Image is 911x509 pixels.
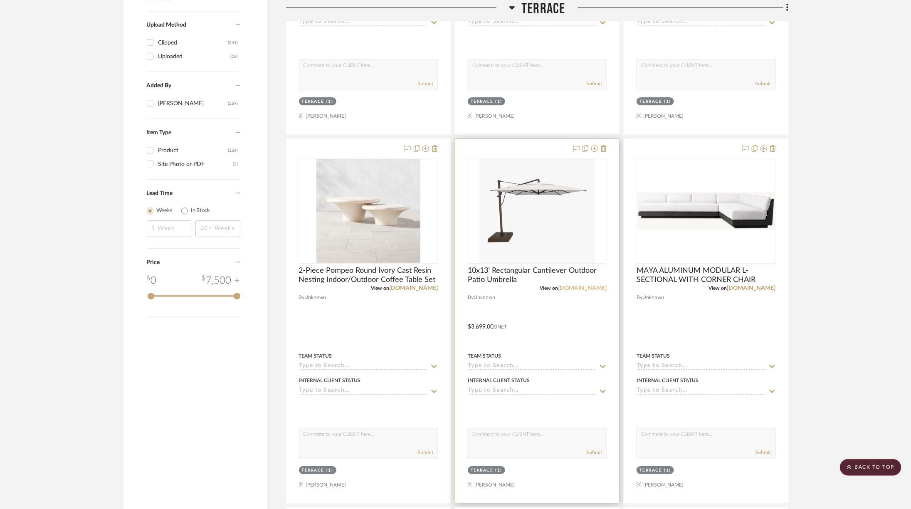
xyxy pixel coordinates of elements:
[558,285,607,291] a: [DOMAIN_NAME]
[158,97,228,110] div: [PERSON_NAME]
[316,159,420,263] img: 2-Piece Pompeo Round Ivory Cast Resin Nesting Indoor/Outdoor Coffee Table Set
[637,18,765,26] input: Type to Search…
[299,377,361,384] div: Internal Client Status
[299,266,438,284] span: 2-Piece Pompeo Round Ivory Cast Resin Nesting Indoor/Outdoor Coffee Table Set
[471,467,494,474] div: Terrace
[468,377,530,384] div: Internal Client Status
[228,144,238,157] div: (254)
[637,363,765,371] input: Type to Search…
[468,387,597,395] input: Type to Search…
[468,363,597,371] input: Type to Search…
[195,220,240,237] input: 20+ Weeks
[471,99,494,105] div: Terrace
[468,352,501,360] div: Team Status
[664,99,672,105] div: (1)
[157,207,173,215] label: Weeks
[302,99,325,105] div: Terrace
[664,467,672,474] div: (1)
[417,80,433,87] button: Submit
[639,467,662,474] div: Terrace
[158,50,231,63] div: Uploaded
[468,294,474,301] span: By
[840,459,901,476] scroll-to-top-button: BACK TO TOP
[326,467,333,474] div: (1)
[468,18,597,26] input: Type to Search…
[468,266,607,284] span: 10x13’ Rectangular Cantilever Outdoor Patio Umbrella
[191,207,210,215] label: In Stock
[642,294,664,301] span: Unknown
[299,387,428,395] input: Type to Search…
[147,220,192,237] input: 1 Week
[709,286,727,291] span: View on
[158,36,228,49] div: Clipped
[231,50,238,63] div: (18)
[228,97,238,110] div: (259)
[755,449,771,456] button: Submit
[158,158,233,171] div: Site Photo or PDF
[637,352,670,360] div: Team Status
[305,294,326,301] span: Unknown
[147,190,173,196] span: Lead Time
[727,285,776,291] a: [DOMAIN_NAME]
[147,22,187,28] span: Upload Method
[637,266,775,284] span: MAYA ALUMINUM MODULAR L-SECTIONAL WITH CORNER CHAIR
[158,144,228,157] div: Product
[299,158,437,263] div: 0
[389,285,438,291] a: [DOMAIN_NAME]
[228,36,238,49] div: (241)
[299,352,332,360] div: Team Status
[637,377,699,384] div: Internal Client Status
[495,467,502,474] div: (1)
[417,449,433,456] button: Submit
[147,273,157,288] div: 0
[639,99,662,105] div: Terrace
[299,18,428,26] input: Type to Search…
[637,387,765,395] input: Type to Search…
[637,294,642,301] span: By
[755,80,771,87] button: Submit
[586,80,602,87] button: Submit
[202,273,240,288] div: 7,500 +
[637,192,775,230] img: MAYA ALUMINUM MODULAR L-SECTIONAL WITH CORNER CHAIR
[474,294,495,301] span: Unknown
[147,130,172,136] span: Item Type
[495,99,502,105] div: (1)
[302,467,325,474] div: Terrace
[299,363,428,371] input: Type to Search…
[147,259,160,265] span: Price
[299,294,305,301] span: By
[147,83,172,89] span: Added By
[586,449,602,456] button: Submit
[326,99,333,105] div: (1)
[371,286,389,291] span: View on
[479,159,595,263] img: 10x13’ Rectangular Cantilever Outdoor Patio Umbrella
[233,158,238,171] div: (5)
[540,286,558,291] span: View on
